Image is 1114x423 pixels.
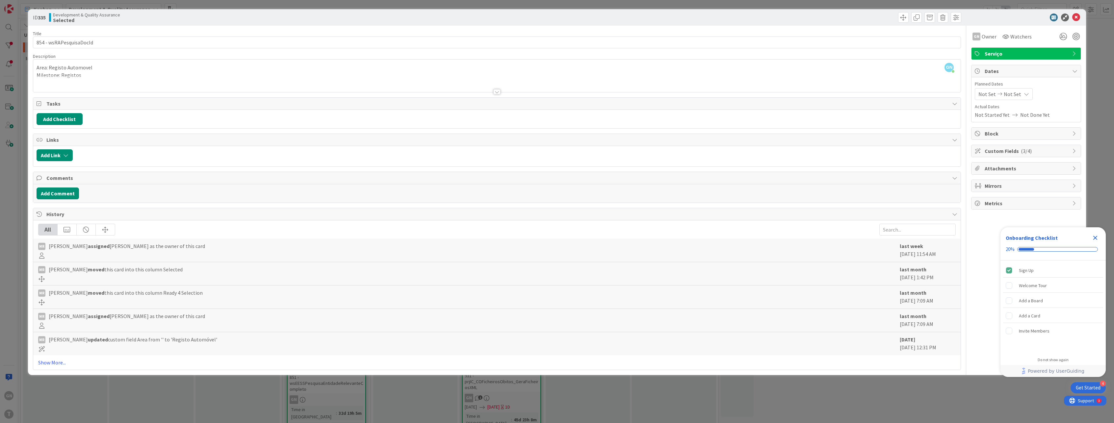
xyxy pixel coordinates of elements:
b: 335 [38,14,46,21]
b: [DATE] [900,336,915,343]
span: Serviço [985,50,1069,58]
span: Metrics [985,199,1069,207]
input: type card name here... [33,37,961,48]
div: Sign Up [1019,266,1034,274]
span: Attachments [985,164,1069,172]
span: Not Done Yet [1020,111,1050,119]
div: Onboarding Checklist [1006,234,1058,242]
div: Welcome Tour [1019,282,1047,289]
b: last month [900,313,926,319]
div: Checklist progress: 20% [1006,246,1101,252]
span: Not Started Yet [975,111,1010,119]
span: ID [33,13,46,21]
div: 4 [1100,381,1106,386]
span: Description [33,53,56,59]
div: [DATE] 1:42 PM [900,265,956,282]
div: MR [38,266,45,273]
div: GN [972,33,980,40]
b: updated [88,336,108,343]
b: assigned [88,313,110,319]
span: History [46,210,949,218]
span: GN [945,63,954,72]
div: Close Checklist [1090,233,1101,243]
b: Selected [53,17,120,23]
span: Planned Dates [975,81,1077,87]
span: Watchers [1010,33,1032,40]
div: Invite Members [1019,327,1049,335]
span: Powered by UserGuiding [1028,367,1084,375]
div: Invite Members is incomplete. [1003,324,1103,338]
div: Add a Card [1019,312,1040,320]
div: Footer [1000,365,1106,377]
div: Checklist items [1000,261,1106,353]
b: moved [88,289,104,296]
button: Add Link [37,149,73,161]
a: Show More... [38,359,956,366]
div: Add a Board is incomplete. [1003,293,1103,308]
div: Checklist Container [1000,227,1106,377]
div: [DATE] 11:54 AM [900,242,956,259]
div: MR [38,289,45,297]
div: Do not show again [1038,357,1069,362]
span: Actual Dates [975,103,1077,110]
b: last week [900,243,923,249]
input: Search... [879,224,956,236]
button: Add Comment [37,187,79,199]
div: MR [38,336,45,343]
div: 20% [1006,246,1015,252]
span: Links [46,136,949,144]
button: Add Checklist [37,113,83,125]
a: Powered by UserGuiding [1004,365,1102,377]
span: [PERSON_NAME] custom field Area from '' to 'Registo Automóvel' [49,336,217,343]
div: [DATE] 12:31 PM [900,336,956,352]
span: ( 3/4 ) [1021,148,1032,154]
span: Block [985,130,1069,137]
p: Area: Registo Automovel [37,64,958,71]
div: Welcome Tour is incomplete. [1003,278,1103,293]
div: Open Get Started checklist, remaining modules: 4 [1071,382,1106,393]
div: [DATE] 7:09 AM [900,312,956,329]
div: All [39,224,58,235]
div: [DATE] 7:09 AM [900,289,956,305]
div: Add a Board [1019,297,1043,305]
span: Dates [985,67,1069,75]
b: last month [900,266,926,273]
span: [PERSON_NAME] [PERSON_NAME] as the owner of this card [49,242,205,250]
div: Get Started [1076,385,1101,391]
span: Custom Fields [985,147,1069,155]
span: [PERSON_NAME] this card into this column Ready 4 Selection [49,289,203,297]
span: Support [14,1,30,9]
p: Milestone: Registos [37,71,958,79]
div: 3 [34,3,36,8]
div: MR [38,313,45,320]
span: Not Set [1004,90,1021,98]
div: MR [38,243,45,250]
b: assigned [88,243,110,249]
span: Mirrors [985,182,1069,190]
b: last month [900,289,926,296]
span: Comments [46,174,949,182]
span: Owner [982,33,997,40]
span: [PERSON_NAME] this card into this column Selected [49,265,183,273]
span: Tasks [46,100,949,108]
b: moved [88,266,104,273]
span: Not Set [978,90,996,98]
span: Development & Quality Assurance [53,12,120,17]
div: Add a Card is incomplete. [1003,309,1103,323]
span: [PERSON_NAME] [PERSON_NAME] as the owner of this card [49,312,205,320]
label: Title [33,31,41,37]
div: Sign Up is complete. [1003,263,1103,278]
